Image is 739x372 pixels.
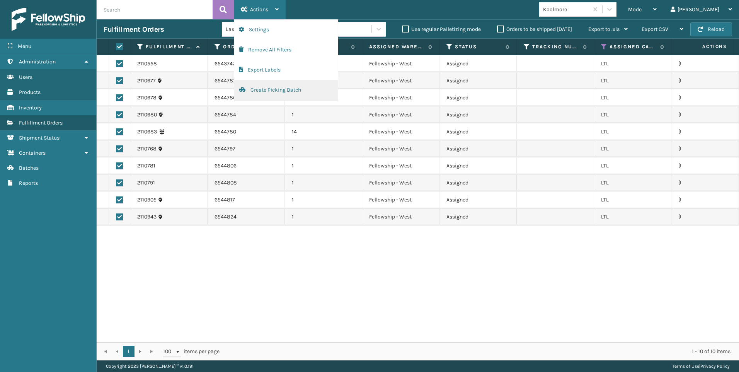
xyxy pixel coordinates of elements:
[137,77,156,85] a: 2110677
[439,55,517,72] td: Assigned
[208,208,285,225] td: 6544824
[543,5,589,14] div: Koolmore
[106,360,194,372] p: Copyright 2023 [PERSON_NAME]™ v 1.0.191
[439,106,517,123] td: Assigned
[19,135,60,141] span: Shipment Status
[163,346,220,357] span: items per page
[19,119,63,126] span: Fulfillment Orders
[230,348,730,355] div: 1 - 10 of 10 items
[594,174,671,191] td: LTL
[137,111,157,119] a: 2110680
[250,6,268,13] span: Actions
[234,40,338,60] button: Remove All Filters
[285,140,362,157] td: 1
[594,140,671,157] td: LTL
[137,145,157,153] a: 2110768
[19,150,46,156] span: Containers
[163,348,175,355] span: 100
[137,196,157,204] a: 2110905
[362,191,439,208] td: Fellowship - West
[439,157,517,174] td: Assigned
[208,174,285,191] td: 6544808
[208,123,285,140] td: 6544780
[594,208,671,225] td: LTL
[137,94,157,102] a: 2110678
[588,26,620,32] span: Export to .xls
[439,208,517,225] td: Assigned
[234,60,338,80] button: Export Labels
[362,208,439,225] td: Fellowship - West
[362,55,439,72] td: Fellowship - West
[594,123,671,140] td: LTL
[208,157,285,174] td: 6544806
[19,58,56,65] span: Administration
[439,72,517,89] td: Assigned
[234,80,338,100] button: Create Picking Batch
[532,43,579,50] label: Tracking Number
[285,157,362,174] td: 1
[137,128,157,136] a: 2110683
[673,363,699,369] a: Terms of Use
[497,26,572,32] label: Orders to be shipped [DATE]
[402,26,481,32] label: Use regular Palletizing mode
[594,157,671,174] td: LTL
[362,89,439,106] td: Fellowship - West
[285,106,362,123] td: 1
[439,123,517,140] td: Assigned
[208,191,285,208] td: 6544817
[439,140,517,157] td: Assigned
[285,174,362,191] td: 1
[362,174,439,191] td: Fellowship - West
[369,43,424,50] label: Assigned Warehouse
[362,123,439,140] td: Fellowship - West
[285,123,362,140] td: 14
[594,89,671,106] td: LTL
[362,72,439,89] td: Fellowship - West
[208,106,285,123] td: 6544784
[455,43,502,50] label: Status
[137,179,155,187] a: 2110791
[673,360,730,372] div: |
[362,157,439,174] td: Fellowship - West
[137,60,157,68] a: 2110558
[137,162,155,170] a: 2110781
[678,40,732,53] span: Actions
[700,363,730,369] a: Privacy Policy
[362,106,439,123] td: Fellowship - West
[362,140,439,157] td: Fellowship - West
[690,22,732,36] button: Reload
[12,8,85,31] img: logo
[123,346,135,357] a: 1
[628,6,642,13] span: Mode
[19,165,39,171] span: Batches
[208,72,285,89] td: 6544787
[19,89,41,96] span: Products
[208,140,285,157] td: 6544797
[594,106,671,123] td: LTL
[439,89,517,106] td: Assigned
[226,25,286,33] div: Last 90 Days
[285,191,362,208] td: 1
[208,55,285,72] td: 6543747
[439,174,517,191] td: Assigned
[234,20,338,40] button: Settings
[642,26,668,32] span: Export CSV
[146,43,192,50] label: Fulfillment Order Id
[137,213,157,221] a: 2110943
[19,104,42,111] span: Inventory
[18,43,31,49] span: Menu
[594,191,671,208] td: LTL
[19,180,38,186] span: Reports
[594,72,671,89] td: LTL
[104,25,164,34] h3: Fulfillment Orders
[610,43,656,50] label: Assigned Carrier Service
[285,208,362,225] td: 1
[594,55,671,72] td: LTL
[19,74,32,80] span: Users
[439,191,517,208] td: Assigned
[223,43,270,50] label: Order Number
[208,89,285,106] td: 6544786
